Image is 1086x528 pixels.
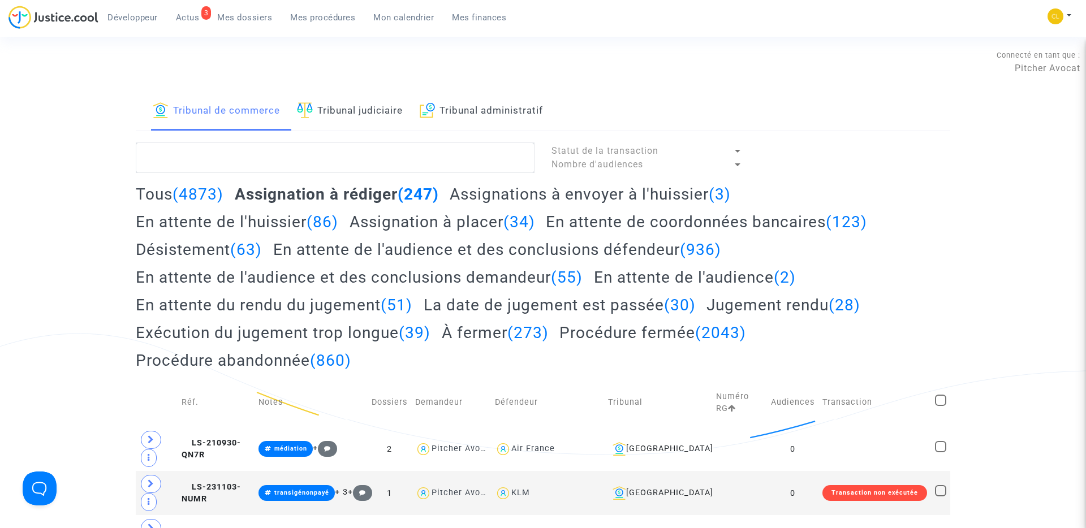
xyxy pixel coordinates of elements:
img: icon-banque.svg [153,102,169,118]
td: 0 [767,471,818,515]
div: Pitcher Avocat [432,444,494,453]
span: Actus [176,12,200,23]
img: icon-archive.svg [420,102,435,118]
h2: En attente de coordonnées bancaires [546,212,867,232]
span: Mon calendrier [373,12,434,23]
span: (936) [680,240,721,259]
td: Réf. [178,378,255,427]
span: (4873) [173,185,223,204]
h2: En attente de l'huissier [136,212,338,232]
span: Statut de la transaction [551,145,658,156]
h2: Exécution du jugement trop longue [136,323,430,343]
h2: En attente de l'audience et des conclusions demandeur [136,267,583,287]
img: jc-logo.svg [8,6,98,29]
a: Mes dossiers [208,9,281,26]
td: Notes [255,378,368,427]
a: Tribunal de commerce [153,92,280,131]
span: Développeur [107,12,158,23]
span: (273) [507,323,549,342]
span: (123) [826,213,867,231]
span: LS-210930-QN7R [182,438,241,460]
td: Dossiers [368,378,411,427]
div: Transaction non exécutée [822,485,927,501]
span: (860) [310,351,351,370]
h2: Assignation à rédiger [235,184,439,204]
a: 3Actus [167,9,209,26]
span: (86) [307,213,338,231]
img: icon-user.svg [415,441,432,457]
img: icon-user.svg [495,441,511,457]
h2: En attente de l'audience [594,267,796,287]
span: (51) [381,296,412,314]
h2: À fermer [442,323,549,343]
div: Air France [511,444,555,453]
span: (63) [230,240,262,259]
td: Transaction [818,378,931,427]
h2: Assignations à envoyer à l'huissier [450,184,731,204]
span: Connecté en tant que : [997,51,1080,59]
span: (3) [709,185,731,204]
td: Demandeur [411,378,492,427]
td: 0 [767,427,818,471]
img: icon-banque.svg [613,442,626,456]
span: Nombre d'audiences [551,159,643,170]
span: (2) [774,268,796,287]
div: KLM [511,488,530,497]
img: f0b917ab549025eb3af43f3c4438ad5d [1048,8,1063,24]
div: [GEOGRAPHIC_DATA] [608,486,708,500]
h2: Procédure abandonnée [136,350,351,370]
span: (2043) [695,323,746,342]
a: Mes finances [443,9,515,26]
div: 3 [201,6,212,20]
h2: Jugement rendu [706,295,860,315]
h2: Procédure fermée [559,323,746,343]
span: + [313,443,337,453]
iframe: Help Scout Beacon - Open [23,471,57,505]
span: (34) [503,213,535,231]
img: icon-faciliter-sm.svg [297,102,313,118]
span: Mes finances [452,12,506,23]
a: Mes procédures [281,9,364,26]
a: Tribunal administratif [420,92,543,131]
span: + 3 [335,487,348,497]
span: Mes procédures [290,12,355,23]
td: Tribunal [604,378,712,427]
span: + [348,487,372,497]
td: 1 [368,471,411,515]
span: (39) [399,323,430,342]
td: Numéro RG [712,378,766,427]
span: (247) [398,185,439,204]
span: Mes dossiers [217,12,272,23]
h2: Tous [136,184,223,204]
img: icon-banque.svg [613,486,626,500]
div: [GEOGRAPHIC_DATA] [608,442,708,456]
h2: Désistement [136,240,262,259]
td: Audiences [767,378,818,427]
div: Pitcher Avocat [432,488,494,497]
td: Défendeur [491,378,604,427]
img: icon-user.svg [415,485,432,501]
span: médiation [274,445,307,452]
a: Développeur [98,9,167,26]
h2: Assignation à placer [350,212,535,232]
a: Mon calendrier [364,9,443,26]
h2: En attente de l'audience et des conclusions défendeur [273,240,721,259]
span: LS-231103-NUMR [182,482,241,504]
a: Tribunal judiciaire [297,92,403,131]
img: icon-user.svg [495,485,511,501]
span: (30) [664,296,696,314]
span: transigénonpayé [274,489,329,496]
td: 2 [368,427,411,471]
span: (55) [551,268,583,287]
h2: La date de jugement est passée [424,295,696,315]
span: (28) [829,296,860,314]
h2: En attente du rendu du jugement [136,295,412,315]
